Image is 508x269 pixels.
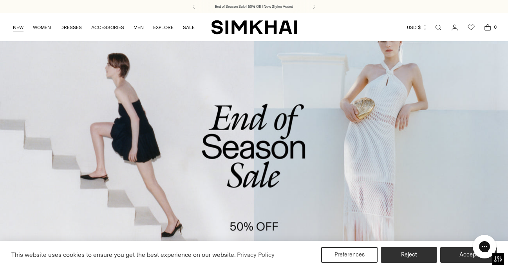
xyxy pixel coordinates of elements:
a: Open cart modal [480,20,495,35]
a: Open search modal [430,20,446,35]
button: Accept [440,247,497,263]
span: 0 [492,24,499,31]
button: Reject [381,247,437,263]
a: ACCESSORIES [91,19,124,36]
a: DRESSES [60,19,82,36]
iframe: Gorgias live chat messenger [469,232,500,261]
a: Go to the account page [447,20,463,35]
a: WOMEN [33,19,51,36]
button: USD $ [407,19,428,36]
span: This website uses cookies to ensure you get the best experience on our website. [11,251,236,258]
a: MEN [134,19,144,36]
a: NEW [13,19,24,36]
a: Wishlist [463,20,479,35]
a: Privacy Policy (opens in a new tab) [236,249,276,261]
a: EXPLORE [153,19,174,36]
button: Preferences [321,247,378,263]
a: SIMKHAI [211,20,297,35]
a: End of Season Sale | 50% Off | New Styles Added [215,4,293,9]
a: SALE [183,19,195,36]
